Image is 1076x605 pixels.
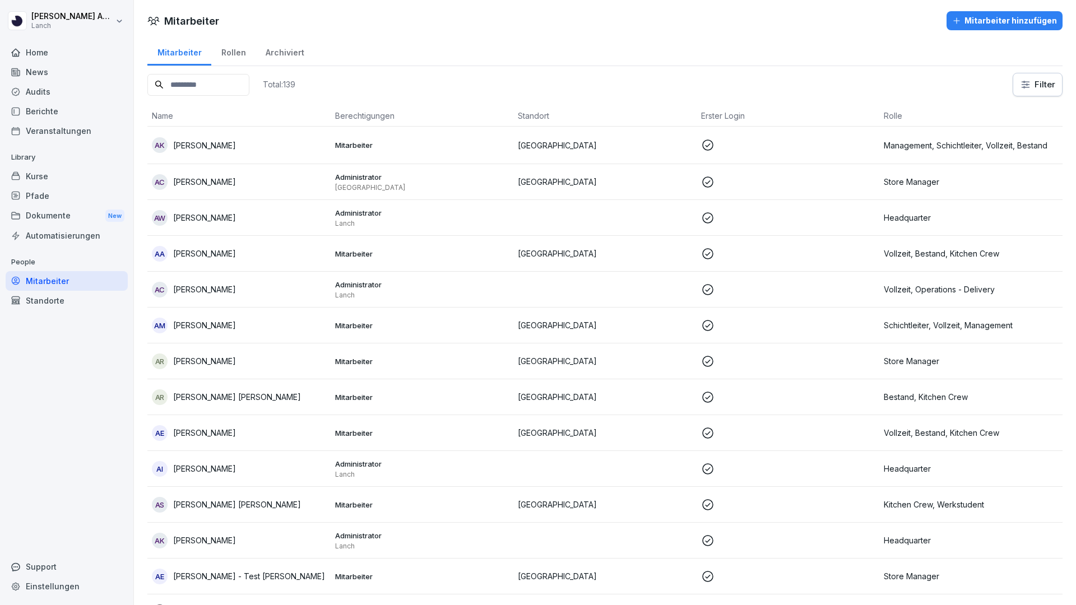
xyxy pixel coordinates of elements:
th: Name [147,105,331,127]
a: DokumenteNew [6,206,128,226]
div: Filter [1020,79,1055,90]
div: Mitarbeiter hinzufügen [952,15,1057,27]
p: Mitarbeiter [335,356,509,366]
div: Automatisierungen [6,226,128,245]
p: Mitarbeiter [335,500,509,510]
p: Vollzeit, Operations - Delivery [884,283,1058,295]
p: Kitchen Crew, Werkstudent [884,499,1058,510]
p: Headquarter [884,463,1058,474]
a: Kurse [6,166,128,186]
div: AR [152,389,168,405]
p: Administrator [335,208,509,218]
p: Lanch [335,470,509,479]
p: [PERSON_NAME] Ahlert [31,12,113,21]
p: Total: 139 [263,79,295,90]
p: Lanch [335,291,509,300]
div: AI [152,461,168,477]
div: AS [152,497,168,513]
p: Administrator [335,459,509,469]
h1: Mitarbeiter [164,13,219,29]
div: AW [152,210,168,226]
p: [PERSON_NAME] [173,427,236,439]
p: Headquarter [884,534,1058,546]
button: Mitarbeiter hinzufügen [947,11,1063,30]
a: Audits [6,82,128,101]
p: Mitarbeiter [335,428,509,438]
p: Administrator [335,280,509,290]
a: News [6,62,128,82]
div: AC [152,174,168,190]
p: Mitarbeiter [335,392,509,402]
p: [PERSON_NAME] [PERSON_NAME] [173,499,301,510]
p: Mitarbeiter [335,140,509,150]
a: Home [6,43,128,62]
p: Bestand, Kitchen Crew [884,391,1058,403]
p: Store Manager [884,570,1058,582]
div: AK [152,137,168,153]
p: Lanch [31,22,113,30]
p: Library [6,148,128,166]
div: Support [6,557,128,576]
p: Mitarbeiter [335,249,509,259]
p: Vollzeit, Bestand, Kitchen Crew [884,248,1058,259]
p: Headquarter [884,212,1058,224]
p: Mitarbeiter [335,320,509,331]
p: Administrator [335,530,509,541]
div: AA [152,246,168,262]
p: [GEOGRAPHIC_DATA] [518,176,692,188]
div: Dokumente [6,206,128,226]
p: Vollzeit, Bestand, Kitchen Crew [884,427,1058,439]
p: [PERSON_NAME] - Test [PERSON_NAME] [173,570,325,582]
p: [GEOGRAPHIC_DATA] [518,570,692,582]
p: [PERSON_NAME] [173,283,236,295]
p: Management, Schichtleiter, Vollzeit, Bestand [884,139,1058,151]
a: Standorte [6,291,128,310]
p: [PERSON_NAME] [173,534,236,546]
a: Rollen [211,37,256,66]
div: Berichte [6,101,128,121]
a: Mitarbeiter [6,271,128,291]
div: AM [152,318,168,333]
p: Mitarbeiter [335,571,509,581]
div: Mitarbeiter [147,37,211,66]
a: Einstellungen [6,576,128,596]
p: [GEOGRAPHIC_DATA] [518,248,692,259]
p: [GEOGRAPHIC_DATA] [518,319,692,331]
p: Store Manager [884,355,1058,367]
p: [GEOGRAPHIC_DATA] [335,183,509,192]
p: Lanch [335,542,509,551]
a: Archiviert [256,37,314,66]
p: Administrator [335,172,509,182]
div: AE [152,569,168,584]
button: Filter [1013,73,1062,96]
th: Standort [513,105,697,127]
p: [GEOGRAPHIC_DATA] [518,499,692,510]
th: Erster Login [697,105,880,127]
a: Veranstaltungen [6,121,128,141]
p: [PERSON_NAME] [173,176,236,188]
p: Lanch [335,219,509,228]
p: [GEOGRAPHIC_DATA] [518,391,692,403]
p: Schichtleiter, Vollzeit, Management [884,319,1058,331]
p: [PERSON_NAME] [173,319,236,331]
a: Pfade [6,186,128,206]
th: Berechtigungen [331,105,514,127]
div: AE [152,425,168,441]
p: [PERSON_NAME] [173,248,236,259]
p: [GEOGRAPHIC_DATA] [518,427,692,439]
p: People [6,253,128,271]
th: Rolle [879,105,1063,127]
p: [PERSON_NAME] [173,355,236,367]
p: [PERSON_NAME] [PERSON_NAME] [173,391,301,403]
